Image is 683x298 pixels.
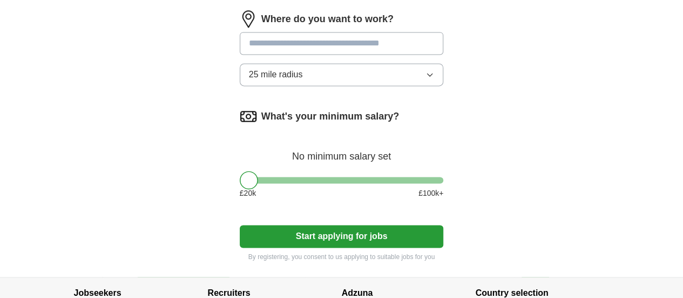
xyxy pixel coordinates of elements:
[240,138,444,164] div: No minimum salary set
[249,68,303,81] span: 25 mile radius
[418,188,443,199] span: £ 100 k+
[240,225,444,248] button: Start applying for jobs
[240,10,257,28] img: location.png
[240,188,256,199] span: £ 20 k
[240,108,257,125] img: salary.png
[240,252,444,262] p: By registering, you consent to us applying to suitable jobs for you
[261,12,394,27] label: Where do you want to work?
[240,63,444,86] button: 25 mile radius
[261,109,399,124] label: What's your minimum salary?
